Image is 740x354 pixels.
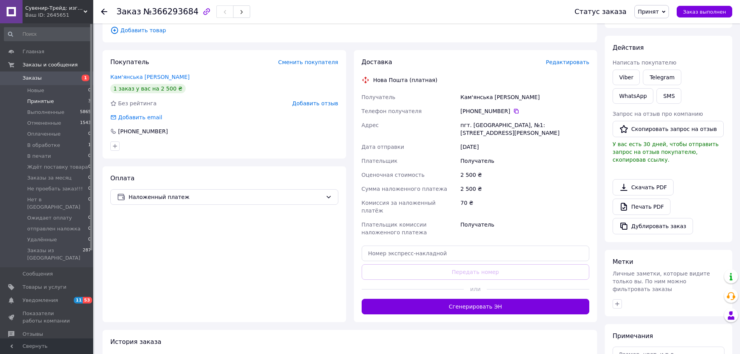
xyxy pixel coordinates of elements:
[613,218,693,234] button: Дублировать заказ
[88,225,91,232] span: 0
[143,7,198,16] span: №366293684
[362,246,590,261] input: Номер экспресс-накладной
[83,297,92,303] span: 53
[88,236,91,243] span: 0
[613,111,703,117] span: Запрос на отзыв про компанию
[83,247,91,261] span: 287
[110,74,190,80] a: Кам'янська [PERSON_NAME]
[613,70,640,85] a: Viber
[25,5,84,12] span: Сувенир-Трейд: изготовление и продажа сувенирной и печатной продукции.
[129,193,322,201] span: Наложенный платеж
[27,174,71,181] span: Заказы за месяц
[613,258,633,265] span: Метки
[27,185,83,192] span: Не проебать заказ!!!
[23,297,58,304] span: Уведомления
[656,88,681,104] button: SMS
[371,76,439,84] div: Нова Пошта (платная)
[459,118,591,140] div: пгт. [GEOGRAPHIC_DATA], №1: [STREET_ADDRESS][PERSON_NAME]
[110,58,149,66] span: Покупатель
[27,98,54,105] span: Принятые
[88,214,91,221] span: 0
[110,26,589,35] span: Добавить товар
[88,164,91,171] span: 0
[278,59,338,65] span: Сменить покупателя
[575,8,627,16] div: Статус заказа
[362,299,590,314] button: Сгенерировать ЭН
[110,84,186,93] div: 1 заказ у вас на 2 500 ₴
[613,199,670,215] a: Печать PDF
[88,142,91,149] span: 1
[4,27,92,41] input: Поиск
[27,131,61,138] span: Оплаченные
[23,331,43,338] span: Отзывы
[117,7,141,16] span: Заказ
[362,122,379,128] span: Адрес
[88,185,91,192] span: 0
[27,214,72,221] span: Ожидает оплату
[110,113,163,121] div: Добавить email
[80,109,91,116] span: 5865
[88,87,91,94] span: 0
[88,196,91,210] span: 0
[88,131,91,138] span: 0
[613,179,674,195] a: Скачать PDF
[25,12,93,19] div: Ваш ID: 2645651
[27,109,64,116] span: Выполненные
[362,58,392,66] span: Доставка
[110,174,134,182] span: Оплата
[27,87,44,94] span: Новые
[27,153,51,160] span: В печати
[27,142,60,149] span: В обработке
[459,140,591,154] div: [DATE]
[362,200,436,214] span: Комиссия за наложенный платёж
[23,75,42,82] span: Заказы
[27,225,80,232] span: отправлен наложка
[23,61,78,68] span: Заказы и сообщения
[460,107,589,115] div: [PHONE_NUMBER]
[101,8,107,16] div: Вернуться назад
[27,247,83,261] span: Заказы из [GEOGRAPHIC_DATA]
[459,196,591,218] div: 70 ₴
[613,44,644,51] span: Действия
[459,154,591,168] div: Получатель
[110,338,161,345] span: История заказа
[683,9,726,15] span: Заказ выполнен
[27,164,88,171] span: Ждёт поставку товара
[546,59,589,65] span: Редактировать
[362,94,395,100] span: Получатель
[613,59,676,66] span: Написать покупателю
[27,236,57,243] span: Удалённые
[27,120,61,127] span: Отмененные
[613,121,724,137] button: Скопировать запрос на отзыв
[292,100,338,106] span: Добавить отзыв
[27,196,88,210] span: Нет в [GEOGRAPHIC_DATA]
[362,108,422,114] span: Телефон получателя
[88,98,91,105] span: 3
[117,113,163,121] div: Добавить email
[362,172,425,178] span: Оценочная стоимость
[362,221,427,235] span: Плательщик комиссии наложенного платежа
[459,218,591,239] div: Получатель
[613,270,710,292] span: Личные заметки, которые видите только вы. По ним можно фильтровать заказы
[613,88,653,104] a: WhatsApp
[80,120,91,127] span: 1543
[82,75,89,81] span: 1
[362,144,404,150] span: Дата отправки
[362,158,398,164] span: Плательщик
[23,310,72,324] span: Показатели работы компании
[23,284,66,291] span: Товары и услуги
[459,90,591,104] div: Кам'янська [PERSON_NAME]
[643,70,681,85] a: Telegram
[117,127,169,135] div: [PHONE_NUMBER]
[23,270,53,277] span: Сообщения
[638,9,659,15] span: Принят
[459,168,591,182] div: 2 500 ₴
[88,153,91,160] span: 0
[464,285,487,293] span: или
[613,332,653,340] span: Примечания
[677,6,732,17] button: Заказ выполнен
[74,297,83,303] span: 11
[118,100,157,106] span: Без рейтинга
[613,141,719,163] span: У вас есть 30 дней, чтобы отправить запрос на отзыв покупателю, скопировав ссылку.
[459,182,591,196] div: 2 500 ₴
